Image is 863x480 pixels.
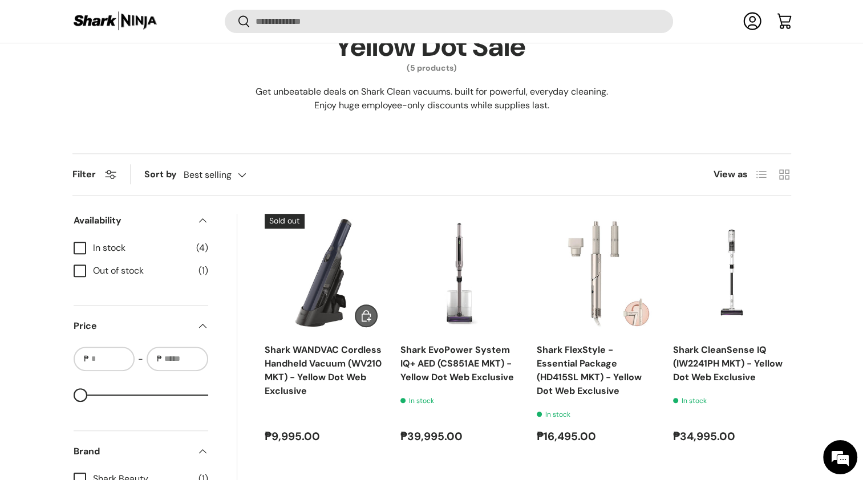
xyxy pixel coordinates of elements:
[66,144,157,259] span: We're online!
[335,28,525,64] h1: Yellow Dot Sale
[72,168,116,180] button: Filter
[144,168,184,181] label: Sort by
[673,344,783,383] a: Shark CleanSense IQ (IW2241PH MKT) - Yellow Dot Web Exclusive
[93,241,189,255] span: In stock
[673,214,791,332] img: shark-kion-iw2241-full-view-shark-ninja-philippines
[138,352,143,366] span: -
[184,165,269,185] button: Best selling
[400,214,518,332] a: Shark EvoPower System IQ+ AED (CS851AE MKT) - Yellow Dot Web Exclusive
[537,344,642,397] a: Shark FlexStyle - Essential Package (HD415SL MKT) - Yellow Dot Web Exclusive
[74,319,190,333] span: Price
[74,431,208,472] summary: Brand
[74,214,190,227] span: Availability
[93,264,192,278] span: Out of stock
[256,86,608,111] span: Get unbeatable deals on Shark Clean vacuums. built for powerful, everyday cleaning. Enjoy huge em...
[265,214,383,332] a: Shark WANDVAC Cordless Handheld Vacuum (WV210 MKT) - Yellow Dot Web Exclusive
[74,306,208,347] summary: Price
[156,353,163,365] span: ₱
[673,214,791,332] a: Shark CleanSense IQ (IW2241PH MKT) - Yellow Dot Web Exclusive
[74,200,208,241] summary: Availability
[187,6,214,33] div: Minimize live chat window
[184,169,232,180] span: Best selling
[714,168,748,181] span: View as
[265,344,382,397] a: Shark WANDVAC Cordless Handheld Vacuum (WV210 MKT) - Yellow Dot Web Exclusive
[265,214,304,228] span: Sold out
[72,168,96,180] span: Filter
[74,445,190,458] span: Brand
[400,344,514,383] a: Shark EvoPower System IQ+ AED (CS851AE MKT) - Yellow Dot Web Exclusive
[196,241,208,255] span: (4)
[537,214,655,332] a: Shark FlexStyle - Essential Package (HD415SL MKT) - Yellow Dot Web Exclusive
[335,64,528,72] span: (5 products)
[6,311,217,351] textarea: Type your message and hit 'Enter'
[72,10,158,32] img: Shark Ninja Philippines
[537,214,655,332] img: shark-flexstyle-esential-package-what's-in-the-box-full-view-sharkninja-philippines
[83,353,90,365] span: ₱
[59,64,192,79] div: Chat with us now
[198,264,208,278] span: (1)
